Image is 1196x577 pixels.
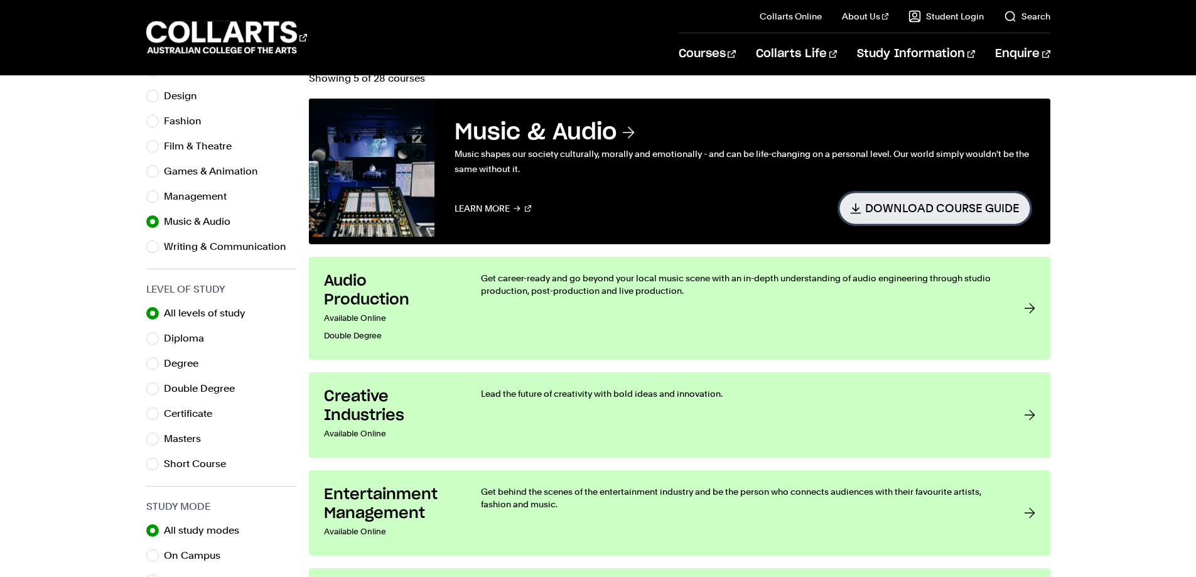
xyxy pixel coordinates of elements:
[481,272,999,297] p: Get career-ready and go beyond your local music scene with an in-depth understanding of audio eng...
[164,547,230,564] label: On Campus
[908,10,984,23] a: Student Login
[309,257,1050,360] a: Audio Production Available OnlineDouble Degree Get career-ready and go beyond your local music sc...
[164,330,214,347] label: Diploma
[146,19,307,55] div: Go to homepage
[455,119,1030,146] h3: Music & Audio
[164,138,242,155] label: Film & Theatre
[679,33,736,75] a: Courses
[164,455,236,473] label: Short Course
[309,372,1050,458] a: Creative Industries Available Online Lead the future of creativity with bold ideas and innovation.
[164,522,249,539] label: All study modes
[324,310,456,327] p: Available Online
[324,272,456,310] h3: Audio Production
[309,73,1050,84] p: Showing 5 of 28 courses
[455,146,1030,176] p: Music shapes our society culturally, morally and emotionally - and can be life-changing on a pers...
[164,305,256,322] label: All levels of study
[756,33,837,75] a: Collarts Life
[164,380,245,397] label: Double Degree
[164,213,240,230] label: Music & Audio
[146,499,296,514] h3: Study Mode
[995,33,1050,75] a: Enquire
[857,33,975,75] a: Study Information
[842,10,888,23] a: About Us
[455,193,532,224] a: Learn More
[309,470,1050,556] a: Entertainment Management Available Online Get behind the scenes of the entertainment industry and...
[164,430,211,448] label: Masters
[146,282,296,297] h3: Level of Study
[760,10,822,23] a: Collarts Online
[481,387,999,400] p: Lead the future of creativity with bold ideas and innovation.
[164,87,207,105] label: Design
[324,327,456,345] p: Double Degree
[481,485,999,510] p: Get behind the scenes of the entertainment industry and be the person who connects audiences with...
[324,523,456,541] p: Available Online
[324,425,456,443] p: Available Online
[164,405,222,423] label: Certificate
[164,355,208,372] label: Degree
[324,485,456,523] h3: Entertainment Management
[309,99,434,237] img: Music & Audio
[164,163,268,180] label: Games & Animation
[839,193,1030,224] a: Download Course Guide
[164,112,212,130] label: Fashion
[1004,10,1050,23] a: Search
[324,387,456,425] h3: Creative Industries
[164,188,237,205] label: Management
[164,238,296,256] label: Writing & Communication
